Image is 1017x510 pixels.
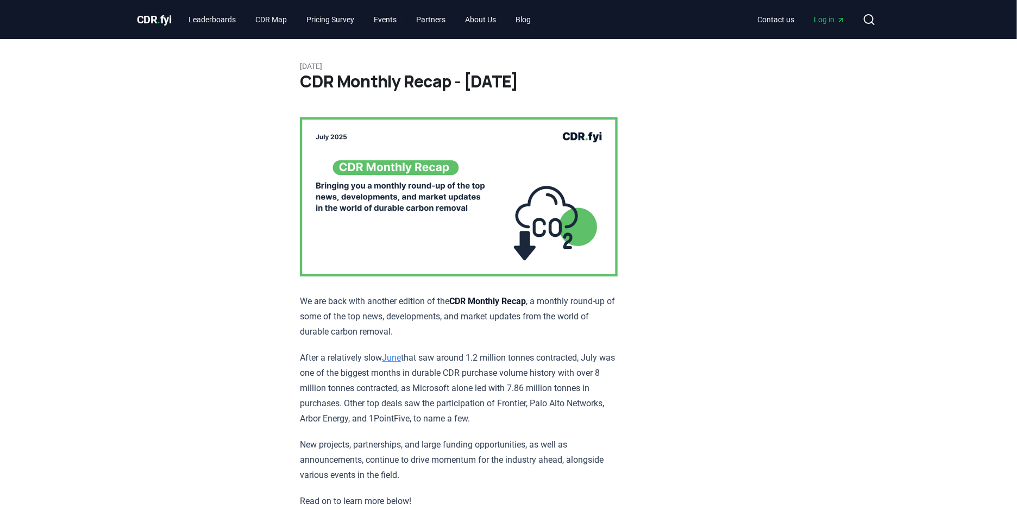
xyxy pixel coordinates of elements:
[298,10,363,29] a: Pricing Survey
[300,294,618,339] p: We are back with another edition of the , a monthly round-up of some of the top news, development...
[408,10,455,29] a: Partners
[457,10,505,29] a: About Us
[382,352,401,363] a: June
[300,117,618,276] img: blog post image
[805,10,854,29] a: Log in
[507,10,540,29] a: Blog
[137,13,172,26] span: CDR fyi
[366,10,406,29] a: Events
[180,10,540,29] nav: Main
[814,14,845,25] span: Log in
[300,350,618,426] p: After a relatively slow that saw around 1.2 million tonnes contracted, July was one of the bigges...
[449,296,526,306] strong: CDR Monthly Recap
[300,437,618,483] p: New projects, partnerships, and large funding opportunities, as well as announcements, continue t...
[180,10,245,29] a: Leaderboards
[749,10,854,29] nav: Main
[137,12,172,27] a: CDR.fyi
[158,13,161,26] span: .
[749,10,803,29] a: Contact us
[300,72,717,91] h1: CDR Monthly Recap - [DATE]
[247,10,296,29] a: CDR Map
[300,494,618,509] p: Read on to learn more below!
[300,61,717,72] p: [DATE]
